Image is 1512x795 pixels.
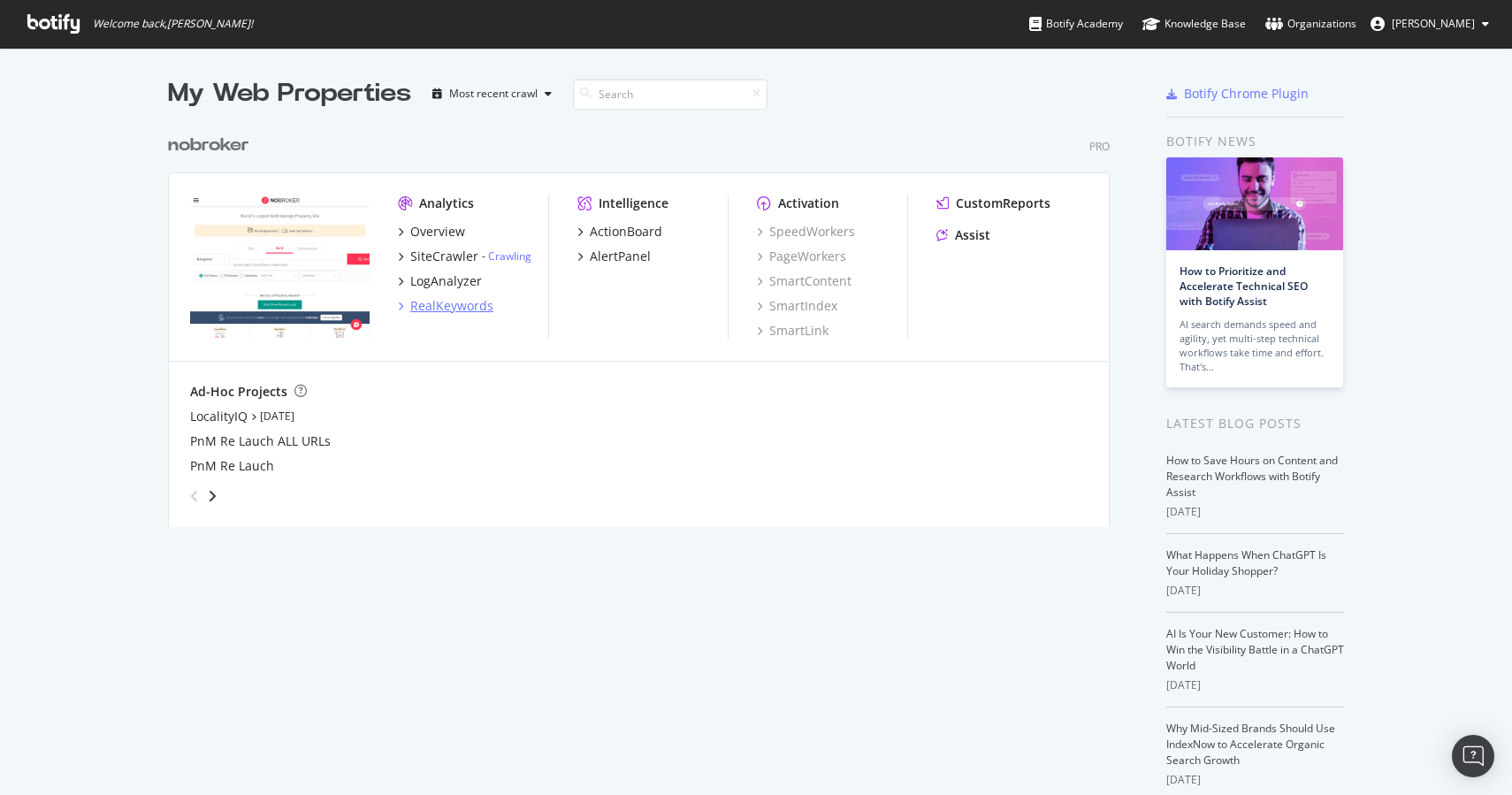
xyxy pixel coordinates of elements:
div: [DATE] [1166,772,1344,788]
a: What Happens When ChatGPT Is Your Holiday Shopper? [1166,547,1326,578]
div: AI search demands speed and agility, yet multi-step technical workflows take time and effort. Tha... [1180,317,1330,374]
div: Botify news [1166,132,1344,151]
a: Botify Chrome Plugin [1166,85,1309,103]
span: Rahul Sahani [1392,16,1475,31]
div: grid [168,111,1124,527]
div: [DATE] [1166,504,1344,520]
div: Most recent crawl [449,88,538,99]
button: Most recent crawl [425,80,559,108]
img: How to Prioritize and Accelerate Technical SEO with Botify Assist [1166,157,1343,250]
div: Latest Blog Posts [1166,414,1344,433]
button: [PERSON_NAME] [1356,10,1503,38]
a: How to Prioritize and Accelerate Technical SEO with Botify Assist [1180,264,1308,309]
a: ActionBoard [577,223,662,241]
a: Crawling [488,248,531,264]
div: [DATE] [1166,677,1344,693]
div: Botify Chrome Plugin [1184,85,1309,103]
a: Assist [936,226,990,244]
div: Analytics [419,195,474,212]
img: nobroker.com [190,195,370,338]
div: Knowledge Base [1142,15,1246,33]
div: Intelligence [599,195,668,212]
a: PnM Re Lauch ALL URLs [190,432,331,450]
a: SmartLink [757,322,829,340]
a: Why Mid-Sized Brands Should Use IndexNow to Accelerate Organic Search Growth [1166,721,1335,768]
div: CustomReports [956,195,1050,212]
div: Overview [410,223,465,241]
div: Pro [1089,139,1110,154]
a: LocalityIQ [190,408,248,425]
a: How to Save Hours on Content and Research Workflows with Botify Assist [1166,453,1338,500]
div: My Web Properties [168,76,411,111]
a: LogAnalyzer [398,272,482,290]
a: RealKeywords [398,297,493,315]
span: Welcome back, [PERSON_NAME] ! [93,17,253,31]
div: angle-right [206,487,218,505]
a: SmartContent [757,272,851,290]
div: AlertPanel [590,248,651,265]
a: SiteCrawler- Crawling [398,248,531,265]
div: Assist [955,226,990,244]
a: AlertPanel [577,248,651,265]
div: Ad-Hoc Projects [190,383,287,401]
div: [DATE] [1166,583,1344,599]
div: nobroker [168,133,249,158]
div: Organizations [1265,15,1356,33]
div: angle-left [183,482,206,510]
a: nobroker [168,133,256,158]
a: SpeedWorkers [757,223,855,241]
div: Activation [778,195,839,212]
a: CustomReports [936,195,1050,212]
a: AI Is Your New Customer: How to Win the Visibility Battle in a ChatGPT World [1166,626,1344,673]
div: - [482,248,531,264]
div: RealKeywords [410,297,493,315]
a: PageWorkers [757,248,846,265]
a: [DATE] [260,409,294,424]
input: Search [573,79,767,110]
div: SiteCrawler [410,248,478,265]
div: Botify Academy [1029,15,1123,33]
div: ActionBoard [590,223,662,241]
a: SmartIndex [757,297,837,315]
div: LogAnalyzer [410,272,482,290]
div: Open Intercom Messenger [1452,735,1494,777]
a: PnM Re Lauch [190,457,274,475]
a: Overview [398,223,465,241]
